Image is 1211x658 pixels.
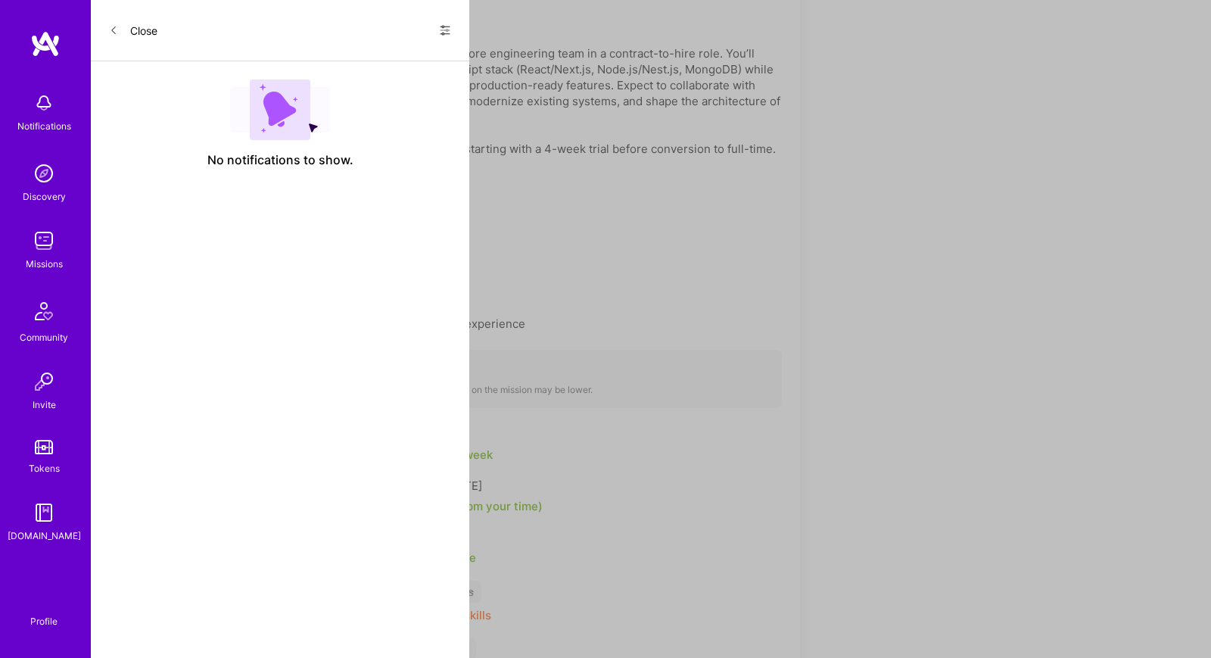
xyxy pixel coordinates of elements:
[30,30,61,58] img: logo
[20,329,68,345] div: Community
[17,118,71,134] div: Notifications
[30,613,58,628] div: Profile
[29,497,59,528] img: guide book
[23,189,66,204] div: Discovery
[26,293,62,329] img: Community
[26,256,63,272] div: Missions
[230,80,330,140] img: empty
[35,440,53,454] img: tokens
[207,152,353,168] span: No notifications to show.
[109,18,157,42] button: Close
[8,528,81,544] div: [DOMAIN_NAME]
[29,158,59,189] img: discovery
[29,460,60,476] div: Tokens
[29,366,59,397] img: Invite
[29,88,59,118] img: bell
[29,226,59,256] img: teamwork
[25,597,63,628] a: Profile
[33,397,56,413] div: Invite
